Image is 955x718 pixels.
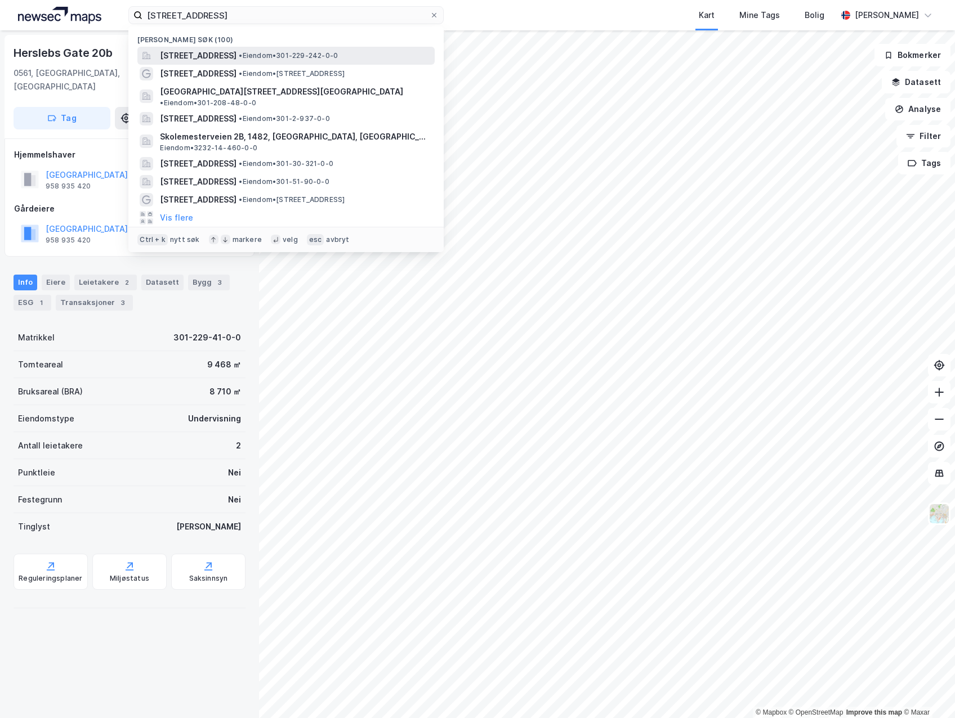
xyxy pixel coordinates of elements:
span: • [239,195,242,204]
div: Eiere [42,275,70,290]
span: Eiendom • 301-30-321-0-0 [239,159,333,168]
div: nytt søk [170,235,200,244]
button: Bokmerker [874,44,950,66]
span: Eiendom • 3232-14-460-0-0 [160,143,257,152]
span: Eiendom • [STREET_ADDRESS] [239,195,345,204]
span: Eiendom • 301-51-90-0-0 [239,177,329,186]
div: velg [283,235,298,244]
div: ESG [14,295,51,311]
button: Analyse [885,98,950,120]
div: Herslebs Gate 20b [14,44,115,62]
div: Festegrunn [18,493,62,506]
button: Datasett [882,71,950,93]
div: [PERSON_NAME] søk (100) [128,26,444,47]
div: markere [233,235,262,244]
span: Eiendom • [STREET_ADDRESS] [239,69,345,78]
span: Skolemesterveien 2B, 1482, [GEOGRAPHIC_DATA], [GEOGRAPHIC_DATA] [160,130,430,143]
button: Tag [14,107,110,129]
div: 9 468 ㎡ [207,358,241,371]
div: Kart [699,8,715,22]
a: Mapbox [756,708,787,716]
img: logo.a4113a55bc3d86da70a041830d287a7e.svg [18,7,101,24]
button: Tags [898,152,950,174]
span: Eiendom • 301-2-937-0-0 [239,114,329,123]
div: Tomteareal [18,358,63,371]
div: 301-229-41-0-0 [173,331,241,344]
button: Vis flere [160,211,193,225]
div: Ctrl + k [137,234,168,245]
div: Tinglyst [18,520,50,533]
span: Eiendom • 301-229-242-0-0 [239,51,338,60]
div: Miljøstatus [110,574,149,583]
a: OpenStreetMap [789,708,844,716]
div: Mine Tags [739,8,780,22]
div: 0561, [GEOGRAPHIC_DATA], [GEOGRAPHIC_DATA] [14,66,158,93]
div: 958 935 420 [46,236,91,245]
div: esc [307,234,324,245]
button: Filter [896,125,950,147]
img: Z [929,503,950,524]
div: Matrikkel [18,331,55,344]
div: Punktleie [18,466,55,479]
div: Undervisning [188,412,241,425]
span: [STREET_ADDRESS] [160,175,236,189]
div: Bruksareal (BRA) [18,385,83,398]
span: • [239,177,242,186]
div: 2 [236,439,241,452]
span: • [239,159,242,168]
div: Leietakere [74,275,137,290]
input: Søk på adresse, matrikkel, gårdeiere, leietakere eller personer [142,7,430,24]
span: • [239,51,242,60]
span: • [239,69,242,78]
div: Antall leietakere [18,439,83,452]
div: Reguleringsplaner [19,574,82,583]
span: • [239,114,242,123]
span: • [160,98,163,107]
span: [STREET_ADDRESS] [160,49,236,62]
div: Datasett [141,275,184,290]
div: Nei [228,493,241,506]
div: 1 [35,297,47,308]
a: Improve this map [846,708,902,716]
div: [PERSON_NAME] [855,8,919,22]
div: Hjemmelshaver [14,148,245,161]
div: [PERSON_NAME] [176,520,241,533]
div: 958 935 420 [46,182,91,191]
span: [STREET_ADDRESS] [160,112,236,125]
span: [STREET_ADDRESS] [160,67,236,80]
div: Eiendomstype [18,412,74,425]
div: Kontrollprogram for chat [899,664,955,718]
span: [STREET_ADDRESS] [160,193,236,207]
div: 2 [121,277,132,288]
div: 3 [117,297,128,308]
div: Info [14,275,37,290]
div: Nei [228,466,241,479]
div: Transaksjoner [56,295,133,311]
div: 3 [214,277,225,288]
span: [STREET_ADDRESS] [160,157,236,170]
div: Bygg [188,275,230,290]
div: Bolig [805,8,824,22]
div: Gårdeiere [14,202,245,216]
div: Saksinnsyn [189,574,228,583]
iframe: Chat Widget [899,664,955,718]
span: Eiendom • 301-208-48-0-0 [160,98,256,107]
div: avbryt [326,235,349,244]
div: 8 710 ㎡ [209,385,241,398]
span: [GEOGRAPHIC_DATA][STREET_ADDRESS][GEOGRAPHIC_DATA] [160,85,403,98]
